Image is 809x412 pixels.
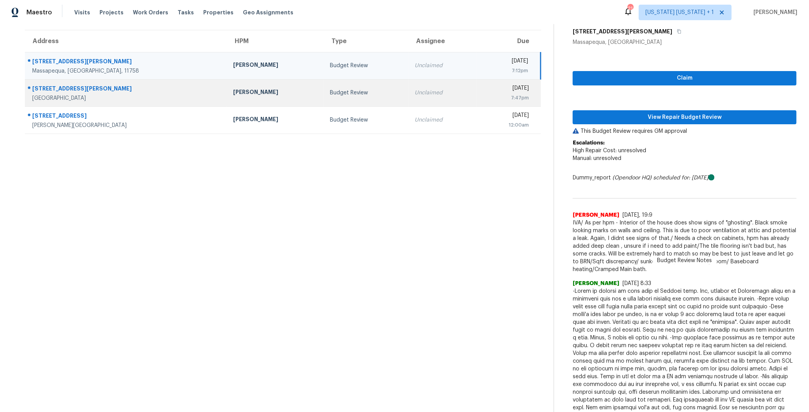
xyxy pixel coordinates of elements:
[483,111,529,121] div: [DATE]
[32,112,221,122] div: [STREET_ADDRESS]
[573,148,646,153] span: High Repair Cost: unresolved
[74,9,90,16] span: Visits
[573,140,605,146] b: Escalations:
[330,89,402,97] div: Budget Review
[330,62,402,70] div: Budget Review
[483,94,529,102] div: 7:47pm
[573,156,621,161] span: Manual: unresolved
[203,9,234,16] span: Properties
[324,30,408,52] th: Type
[227,30,323,52] th: HPM
[483,121,529,129] div: 12:00am
[573,38,797,46] div: Massapequa, [GEOGRAPHIC_DATA]
[415,62,470,70] div: Unclaimed
[573,174,797,182] div: Dummy_report
[483,57,528,67] div: [DATE]
[32,94,221,102] div: [GEOGRAPHIC_DATA]
[628,5,633,12] div: 21
[483,84,529,94] div: [DATE]
[32,122,221,129] div: [PERSON_NAME][GEOGRAPHIC_DATA]
[645,9,714,16] span: [US_STATE] [US_STATE] + 1
[573,127,797,135] p: This Budget Review requires GM approval
[32,67,221,75] div: Massapequa, [GEOGRAPHIC_DATA], 11758
[233,88,317,98] div: [PERSON_NAME]
[26,9,52,16] span: Maestro
[415,89,470,97] div: Unclaimed
[573,110,797,125] button: View Repair Budget Review
[622,212,652,218] span: [DATE], 19:9
[133,9,168,16] span: Work Orders
[573,219,797,273] span: IVA/ As per hpm - Interior of the house does show signs of "ghosting". Black smoke looking marks ...
[233,61,317,71] div: [PERSON_NAME]
[483,67,528,75] div: 7:12pm
[476,30,541,52] th: Due
[653,175,708,181] i: scheduled for: [DATE]
[415,116,470,124] div: Unclaimed
[243,9,293,16] span: Geo Assignments
[233,115,317,125] div: [PERSON_NAME]
[178,10,194,15] span: Tasks
[573,28,672,35] h5: [STREET_ADDRESS][PERSON_NAME]
[653,257,717,264] span: Budget Review Notes
[573,71,797,85] button: Claim
[32,57,221,67] div: [STREET_ADDRESS][PERSON_NAME]
[579,113,790,122] span: View Repair Budget Review
[99,9,124,16] span: Projects
[672,24,683,38] button: Copy Address
[408,30,476,52] th: Assignee
[573,211,619,219] span: [PERSON_NAME]
[32,85,221,94] div: [STREET_ADDRESS][PERSON_NAME]
[25,30,227,52] th: Address
[750,9,797,16] span: [PERSON_NAME]
[573,280,619,287] span: [PERSON_NAME]
[622,281,651,286] span: [DATE] 8:33
[612,175,652,181] i: (Opendoor HQ)
[330,116,402,124] div: Budget Review
[579,73,790,83] span: Claim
